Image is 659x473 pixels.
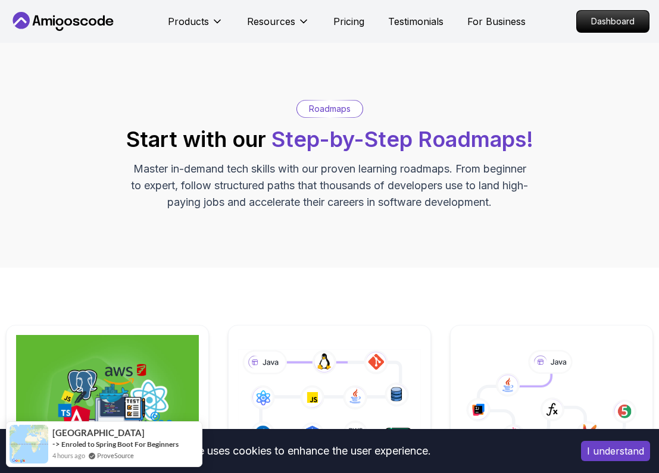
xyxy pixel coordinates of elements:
p: Master in-demand tech skills with our proven learning roadmaps. From beginner to expert, follow s... [130,161,530,211]
a: Testimonials [388,14,444,29]
a: Enroled to Spring Boot For Beginners [61,440,179,449]
button: Resources [247,14,310,38]
span: Step-by-Step Roadmaps! [271,126,533,152]
a: ProveSource [97,450,134,461]
img: Full Stack Professional v2 [16,335,199,463]
span: [GEOGRAPHIC_DATA] [52,428,145,438]
h2: Start with our [126,127,533,151]
div: This website uses cookies to enhance the user experience. [9,438,563,464]
a: Dashboard [576,10,649,33]
a: For Business [467,14,526,29]
p: Roadmaps [309,103,351,115]
a: Pricing [333,14,364,29]
p: Products [168,14,209,29]
span: -> [52,439,60,449]
button: Accept cookies [581,441,650,461]
button: Products [168,14,223,38]
span: 4 hours ago [52,450,85,461]
p: Resources [247,14,295,29]
p: Dashboard [577,11,649,32]
img: provesource social proof notification image [10,425,48,463]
